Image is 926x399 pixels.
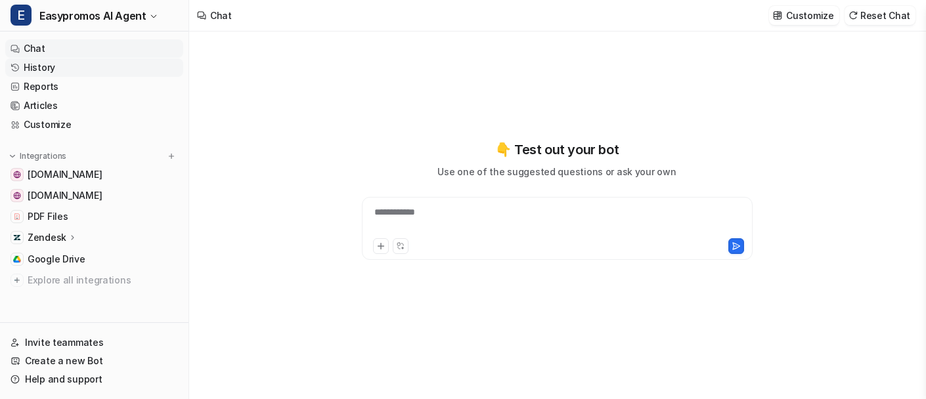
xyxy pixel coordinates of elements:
img: www.easypromosapp.com [13,171,21,178]
a: Help and support [5,370,183,388]
span: Explore all integrations [28,270,178,291]
div: Chat [210,9,232,22]
a: Reports [5,77,183,96]
p: Use one of the suggested questions or ask your own [437,165,676,178]
button: Reset Chat [845,6,915,25]
span: [DOMAIN_NAME] [28,168,102,181]
p: Customize [786,9,833,22]
span: Easypromos AI Agent [39,7,146,25]
a: PDF FilesPDF Files [5,207,183,226]
button: Customize [769,6,839,25]
p: Integrations [20,151,66,161]
img: easypromos-apiref.redoc.ly [13,192,21,199]
p: 👇 Test out your bot [495,140,619,159]
p: Zendesk [28,231,66,244]
span: [DOMAIN_NAME] [28,189,102,202]
img: expand menu [8,152,17,161]
img: Zendesk [13,234,21,241]
span: Google Drive [28,253,85,266]
a: easypromos-apiref.redoc.ly[DOMAIN_NAME] [5,186,183,205]
span: PDF Files [28,210,68,223]
img: reset [849,10,858,20]
a: Chat [5,39,183,58]
a: Create a new Bot [5,352,183,370]
a: History [5,58,183,77]
a: Customize [5,115,183,134]
img: explore all integrations [11,274,24,287]
img: menu_add.svg [167,152,176,161]
a: Explore all integrations [5,271,183,289]
img: Google Drive [13,255,21,263]
button: Integrations [5,150,70,163]
a: Google DriveGoogle Drive [5,250,183,268]
img: customize [773,10,782,20]
span: E [11,5,32,26]
a: Invite teammates [5,333,183,352]
a: www.easypromosapp.com[DOMAIN_NAME] [5,165,183,184]
img: PDF Files [13,213,21,220]
a: Articles [5,96,183,115]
